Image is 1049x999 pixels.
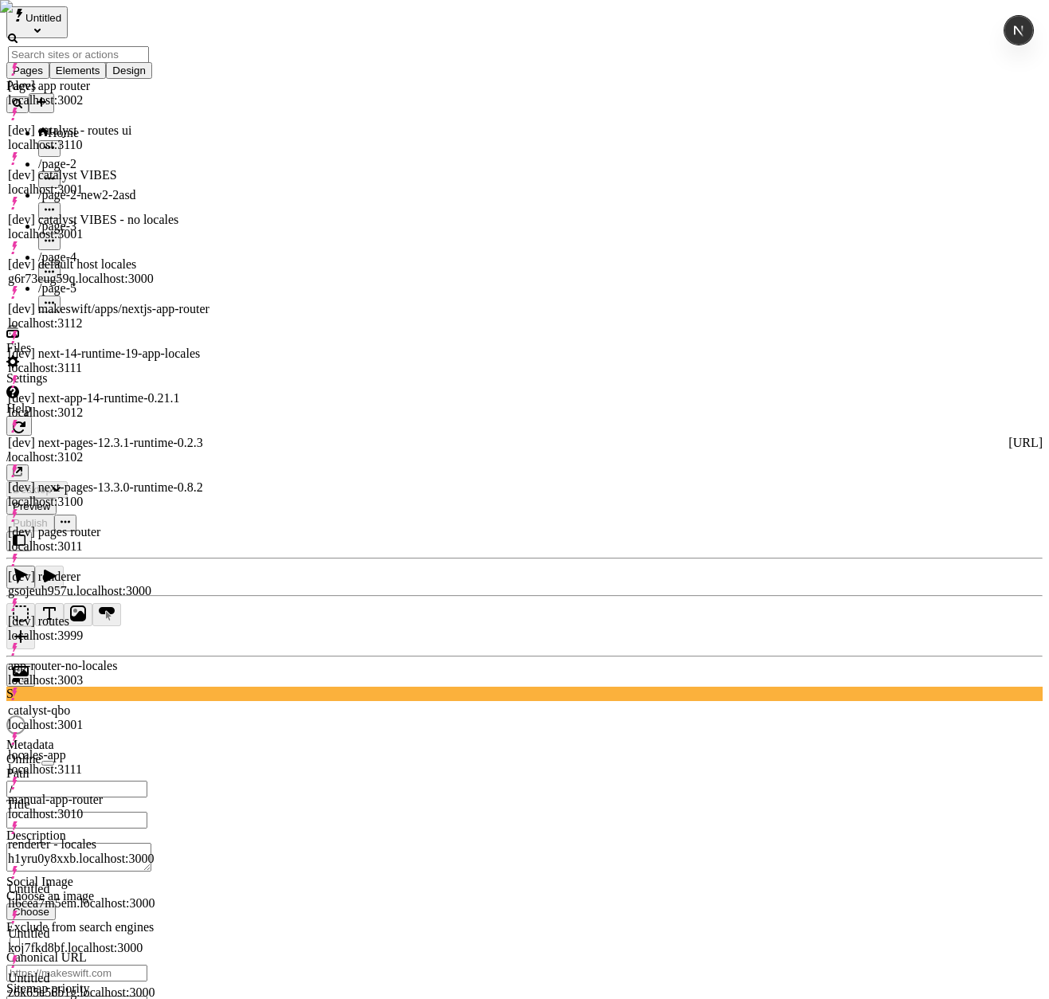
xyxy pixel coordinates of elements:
[8,361,213,375] div: localhost:3111
[8,302,213,316] div: [dev] makeswift/apps/nextjs-app-router
[8,629,213,643] div: localhost:3999
[8,927,213,941] div: Untitled
[8,213,213,227] div: [dev] catalyst VIBES - no locales
[8,347,213,361] div: [dev] next-14-runtime-19-app-locales
[8,227,213,241] div: localhost:3001
[8,703,213,718] div: catalyst-qbo
[8,718,213,732] div: localhost:3001
[6,981,89,995] span: Sitemap priority
[8,539,213,554] div: localhost:3011
[6,752,41,766] span: Online
[8,673,213,688] div: localhost:3003
[8,896,213,911] div: li6cea7m5em.localhost:3000
[8,93,213,108] div: localhost:3002
[8,614,213,629] div: [dev] routes
[8,748,213,762] div: locales-app
[8,168,213,182] div: [dev] catalyst VIBES
[8,182,213,197] div: localhost:3001
[6,903,56,920] button: Choose
[8,971,213,985] div: Untitled
[8,79,213,93] div: [dev] app router
[6,875,73,888] span: Social Image
[6,889,198,903] div: Choose an image
[8,316,213,331] div: localhost:3112
[8,257,213,272] div: [dev] default host locales
[8,762,213,777] div: localhost:3111
[6,829,66,842] span: Description
[8,123,213,138] div: [dev] catalyst - routes ui
[8,405,213,420] div: localhost:3012
[8,793,213,807] div: manual-app-router
[8,436,213,450] div: [dev] next-pages-12.3.1-runtime-0.2.3
[8,941,213,955] div: koj7fkd8bf.localhost:3000
[8,659,213,673] div: app-router-no-locales
[8,391,213,405] div: [dev] next-app-14-runtime-0.21.1
[8,882,213,896] div: Untitled
[8,450,213,464] div: localhost:3102
[8,138,213,152] div: localhost:3110
[8,46,149,63] input: Search sites or actions
[8,584,213,598] div: gsojeuh957u.localhost:3000
[8,837,213,852] div: renderer - locales
[6,920,154,934] span: Exclude from search engines
[8,495,213,509] div: localhost:3100
[6,965,147,981] input: https://makeswift.com
[8,807,213,821] div: localhost:3010
[8,852,213,866] div: h1yru0y8xxb.localhost:3000
[6,797,30,811] span: Title
[8,570,213,584] div: [dev] renderer
[6,13,233,27] p: Cookie Test Route
[6,766,29,780] span: Path
[8,272,213,286] div: g6r73eug59q.localhost:3000
[8,525,213,539] div: [dev] pages router
[8,480,213,495] div: [dev] next-pages-13.3.0-runtime-0.8.2
[6,950,87,964] span: Canonical URL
